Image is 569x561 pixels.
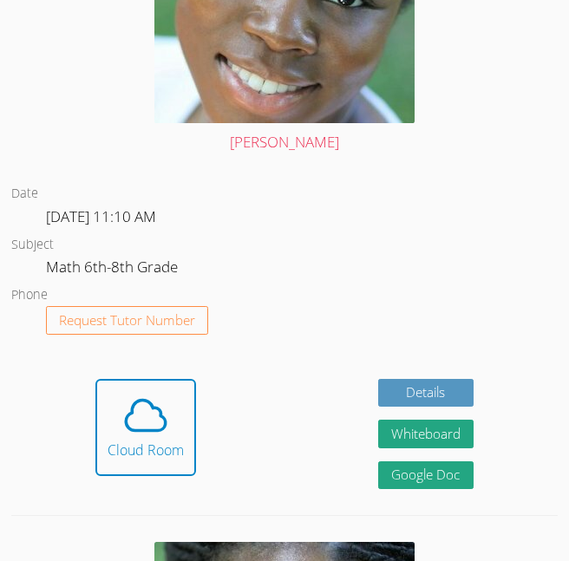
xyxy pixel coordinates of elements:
[378,420,474,448] button: Whiteboard
[378,461,474,490] a: Google Doc
[95,379,196,476] button: Cloud Room
[378,379,474,408] a: Details
[46,206,156,226] span: [DATE] 11:10 AM
[46,255,181,284] dd: Math 6th-8th Grade
[11,234,54,256] dt: Subject
[11,284,48,306] dt: Phone
[108,440,184,460] div: Cloud Room
[59,314,195,327] span: Request Tutor Number
[11,183,38,205] dt: Date
[46,306,208,335] button: Request Tutor Number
